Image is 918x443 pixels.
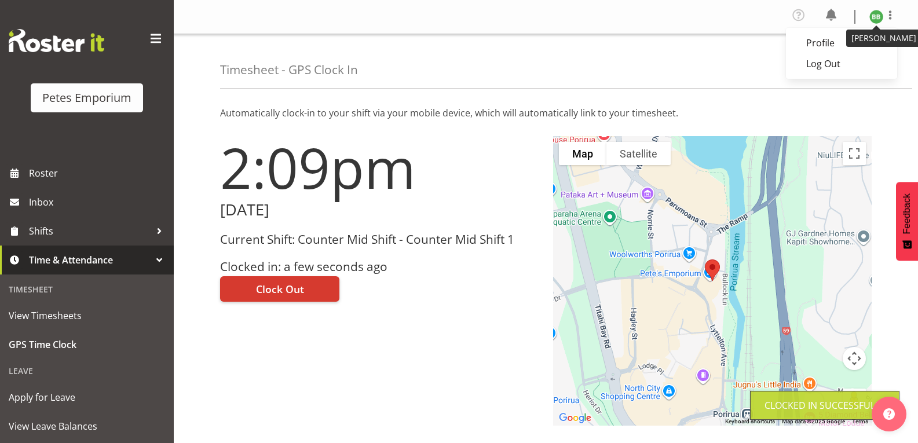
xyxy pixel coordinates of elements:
a: Profile [786,32,897,53]
a: View Leave Balances [3,412,171,441]
span: Roster [29,164,168,182]
button: Map camera controls [843,347,866,370]
img: Google [556,411,594,426]
button: Show street map [559,142,606,165]
a: Apply for Leave [3,383,171,412]
img: help-xxl-2.png [883,408,895,420]
div: Timesheet [3,277,171,301]
span: Time & Attendance [29,251,151,269]
button: Toggle fullscreen view [843,142,866,165]
img: beena-bist9974.jpg [869,10,883,24]
h3: Clocked in: a few seconds ago [220,260,539,273]
div: Petes Emporium [42,89,131,107]
h1: 2:09pm [220,136,539,199]
a: View Timesheets [3,301,171,330]
button: Clock Out [220,276,339,302]
span: Inbox [29,193,168,211]
a: Open this area in Google Maps (opens a new window) [556,411,594,426]
span: Clock Out [256,281,304,296]
span: Apply for Leave [9,389,165,406]
h4: Timesheet - GPS Clock In [220,63,358,76]
button: Feedback - Show survey [896,182,918,261]
span: View Timesheets [9,307,165,324]
h2: [DATE] [220,201,539,219]
button: Keyboard shortcuts [725,418,775,426]
div: Clocked in Successfully [765,398,885,412]
span: View Leave Balances [9,418,165,435]
a: Terms (opens in new tab) [852,418,868,424]
button: Drag Pegman onto the map to open Street View [843,389,866,412]
span: Map data ©2025 Google [782,418,845,424]
p: Automatically clock-in to your shift via your mobile device, which will automatically link to you... [220,106,872,120]
a: Log Out [786,53,897,74]
div: Leave [3,359,171,383]
h3: Current Shift: Counter Mid Shift - Counter Mid Shift 1 [220,233,539,246]
button: Show satellite imagery [606,142,671,165]
a: GPS Time Clock [3,330,171,359]
span: GPS Time Clock [9,336,165,353]
span: Feedback [902,193,912,234]
span: Shifts [29,222,151,240]
img: Rosterit website logo [9,29,104,52]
